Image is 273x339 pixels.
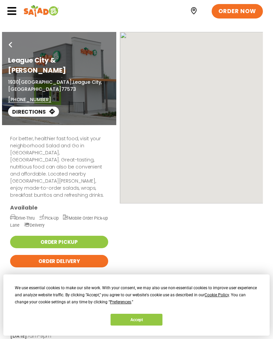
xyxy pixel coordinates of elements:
span: 77573 [61,86,76,92]
span: 1930 [8,79,19,85]
a: [PHONE_NUMBER] [8,96,51,103]
div: Cookie Consent Prompt [3,274,270,336]
span: ORDER NOW [218,7,256,15]
a: Directions [8,107,59,117]
span: Preferences [110,300,131,304]
h3: Hours [10,274,108,281]
a: Order Delivery [10,255,108,267]
button: Accept [111,314,162,326]
span: Drive-Thru [10,216,35,221]
span: Cookie Policy [205,293,229,297]
h1: League City & [PERSON_NAME] [8,55,110,75]
span: Delivery [24,223,44,228]
h3: Available [10,204,108,211]
a: Order Pickup [10,236,108,248]
a: ORDER NOW [212,4,263,19]
img: Header logo [24,4,59,18]
span: [GEOGRAPHIC_DATA] [8,86,61,92]
span: Pick-Up [39,216,59,221]
div: We use essential cookies to make our site work. With your consent, we may also use non-essential ... [15,285,258,306]
span: [GEOGRAPHIC_DATA], [19,79,72,85]
span: League City, [73,79,102,85]
p: For better, healthier fast food, visit your neighborhood Salad and Go in [GEOGRAPHIC_DATA], [GEOG... [10,135,108,199]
